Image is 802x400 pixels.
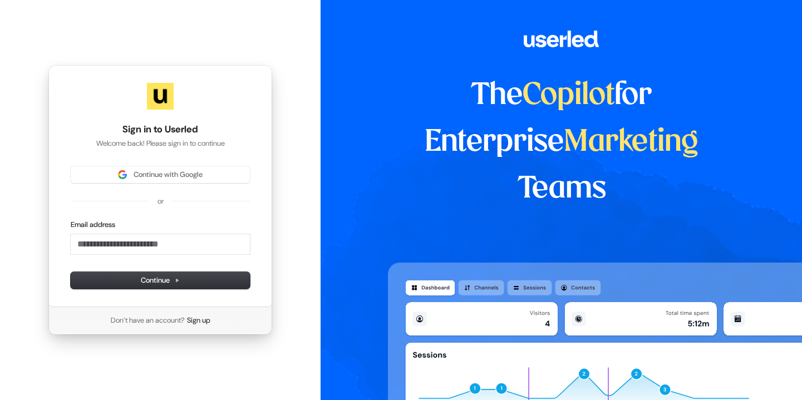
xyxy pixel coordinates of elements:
span: Marketing [564,128,698,157]
span: Continue [141,275,180,285]
button: Sign in with GoogleContinue with Google [71,166,250,183]
button: Continue [71,272,250,289]
p: Welcome back! Please sign in to continue [71,139,250,149]
label: Email address [71,220,115,230]
span: Continue with Google [134,170,203,180]
h1: Sign in to Userled [71,123,250,136]
span: Copilot [523,81,614,110]
span: Don’t have an account? [111,315,185,325]
p: or [158,196,164,206]
img: Userled [147,83,174,110]
a: Sign up [187,315,210,325]
img: Sign in with Google [118,170,127,179]
h1: The for Enterprise Teams [388,72,736,213]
